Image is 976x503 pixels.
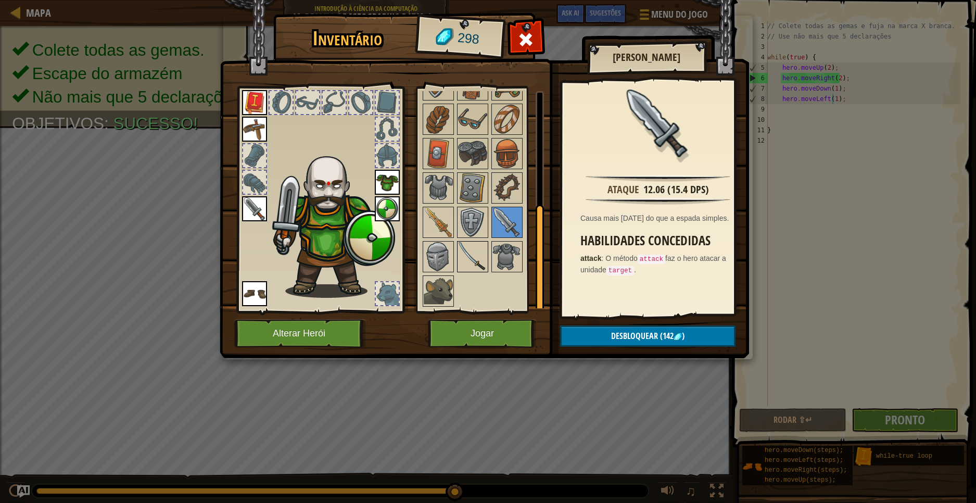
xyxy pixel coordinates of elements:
[492,105,522,134] img: portrait.png
[606,266,634,275] code: target
[424,208,453,237] img: portrait.png
[598,52,695,63] h2: [PERSON_NAME]
[492,242,522,271] img: portrait.png
[424,139,453,168] img: portrait.png
[457,29,480,49] span: 298
[624,90,692,157] img: portrait.png
[580,254,726,274] span: O método faz o hero atacar a unidade .
[658,330,674,342] span: (142
[458,242,487,271] img: portrait.png
[601,254,605,262] span: :
[586,198,730,205] img: hr.png
[492,173,522,203] img: portrait.png
[682,330,685,342] span: )
[580,234,741,248] h3: Habilidades Concedidas
[424,276,453,306] img: portrait.png
[643,182,709,197] div: 12.06 (15.4 DPS)
[492,139,522,168] img: portrait.png
[242,196,267,221] img: portrait.png
[428,319,537,348] button: Jogar
[607,182,639,197] div: Ataque
[375,170,400,195] img: portrait.png
[586,175,730,182] img: hr.png
[242,281,267,306] img: portrait.png
[458,105,487,134] img: portrait.png
[281,28,413,49] h1: Inventário
[638,255,665,264] code: attack
[268,146,396,298] img: male.png
[674,333,682,341] img: gem.png
[492,208,522,237] img: portrait.png
[611,330,658,342] span: Desbloquear
[424,173,453,203] img: portrait.png
[242,90,267,115] img: portrait.png
[242,117,267,142] img: portrait.png
[458,173,487,203] img: portrait.png
[580,213,741,223] div: Causa mais [DATE] do que a espada simples.
[424,105,453,134] img: portrait.png
[458,139,487,168] img: portrait.png
[234,319,366,348] button: Alterar Herói
[375,196,400,221] img: portrait.png
[560,325,736,347] button: Desbloquear(142)
[580,254,601,262] strong: attack
[458,208,487,237] img: portrait.png
[424,242,453,271] img: portrait.png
